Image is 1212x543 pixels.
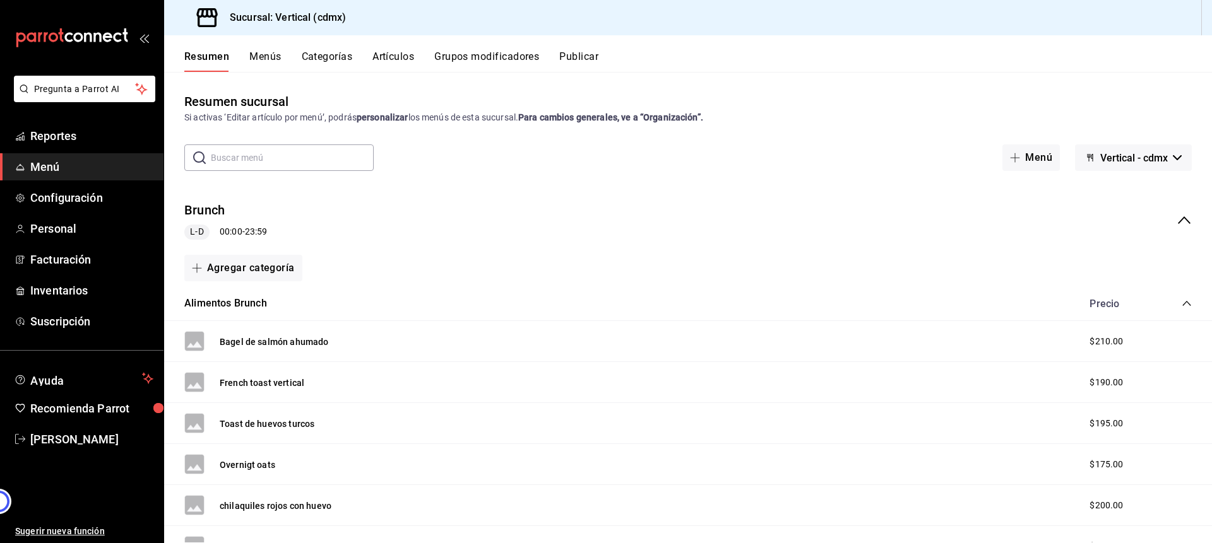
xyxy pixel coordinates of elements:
[249,50,281,72] button: Menús
[1075,144,1192,171] button: Vertical - cdmx
[184,92,288,111] div: Resumen sucursal
[1090,458,1123,471] span: $175.00
[34,83,136,96] span: Pregunta a Parrot AI
[184,225,267,240] div: 00:00 - 23:59
[30,189,153,206] span: Configuración
[30,127,153,144] span: Reportes
[434,50,539,72] button: Grupos modificadores
[1077,298,1158,310] div: Precio
[184,50,1212,72] div: navigation tabs
[184,111,1192,124] div: Si activas ‘Editar artículo por menú’, podrás los menús de esta sucursal.
[302,50,353,72] button: Categorías
[139,33,149,43] button: open_drawer_menu
[220,10,346,25] h3: Sucursal: Vertical (cdmx)
[220,499,331,512] button: chilaquiles rojos con huevo
[184,201,225,219] button: Brunch
[1100,152,1168,164] span: Vertical - cdmx
[185,225,208,238] span: L-D
[211,145,374,170] input: Buscar menú
[1090,499,1123,512] span: $200.00
[1090,335,1123,348] span: $210.00
[30,371,137,386] span: Ayuda
[14,76,155,102] button: Pregunta a Parrot AI
[164,191,1212,250] div: collapse-menu-row
[184,50,229,72] button: Resumen
[184,296,267,311] button: Alimentos Brunch
[1090,417,1123,430] span: $195.00
[1090,376,1123,389] span: $190.00
[30,220,153,237] span: Personal
[357,112,408,122] strong: personalizar
[1002,144,1060,171] button: Menú
[30,282,153,299] span: Inventarios
[184,255,302,281] button: Agregar categoría
[30,158,153,175] span: Menú
[1182,298,1192,308] button: collapse-category-row
[15,525,153,538] span: Sugerir nueva función
[518,112,703,122] strong: Para cambios generales, ve a “Organización”.
[220,336,328,348] button: Bagel de salmón ahumado
[30,431,153,448] span: [PERSON_NAME]
[9,91,155,105] a: Pregunta a Parrot AI
[220,377,304,389] button: French toast vertical
[220,417,314,430] button: Toast de huevos turcos
[30,313,153,330] span: Suscripción
[372,50,414,72] button: Artículos
[220,458,275,471] button: Overnigt oats
[30,400,153,417] span: Recomienda Parrot
[559,50,598,72] button: Publicar
[30,251,153,268] span: Facturación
